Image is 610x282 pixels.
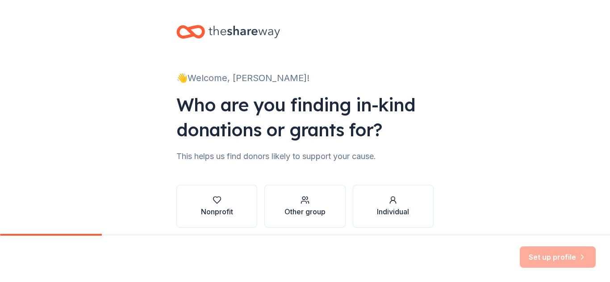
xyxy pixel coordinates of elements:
div: Nonprofit [201,206,233,217]
button: Individual [353,185,434,228]
div: Individual [377,206,409,217]
div: 👋 Welcome, [PERSON_NAME]! [176,71,434,85]
div: This helps us find donors likely to support your cause. [176,149,434,163]
div: Other group [284,206,326,217]
button: Nonprofit [176,185,257,228]
div: Who are you finding in-kind donations or grants for? [176,92,434,142]
button: Other group [264,185,345,228]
